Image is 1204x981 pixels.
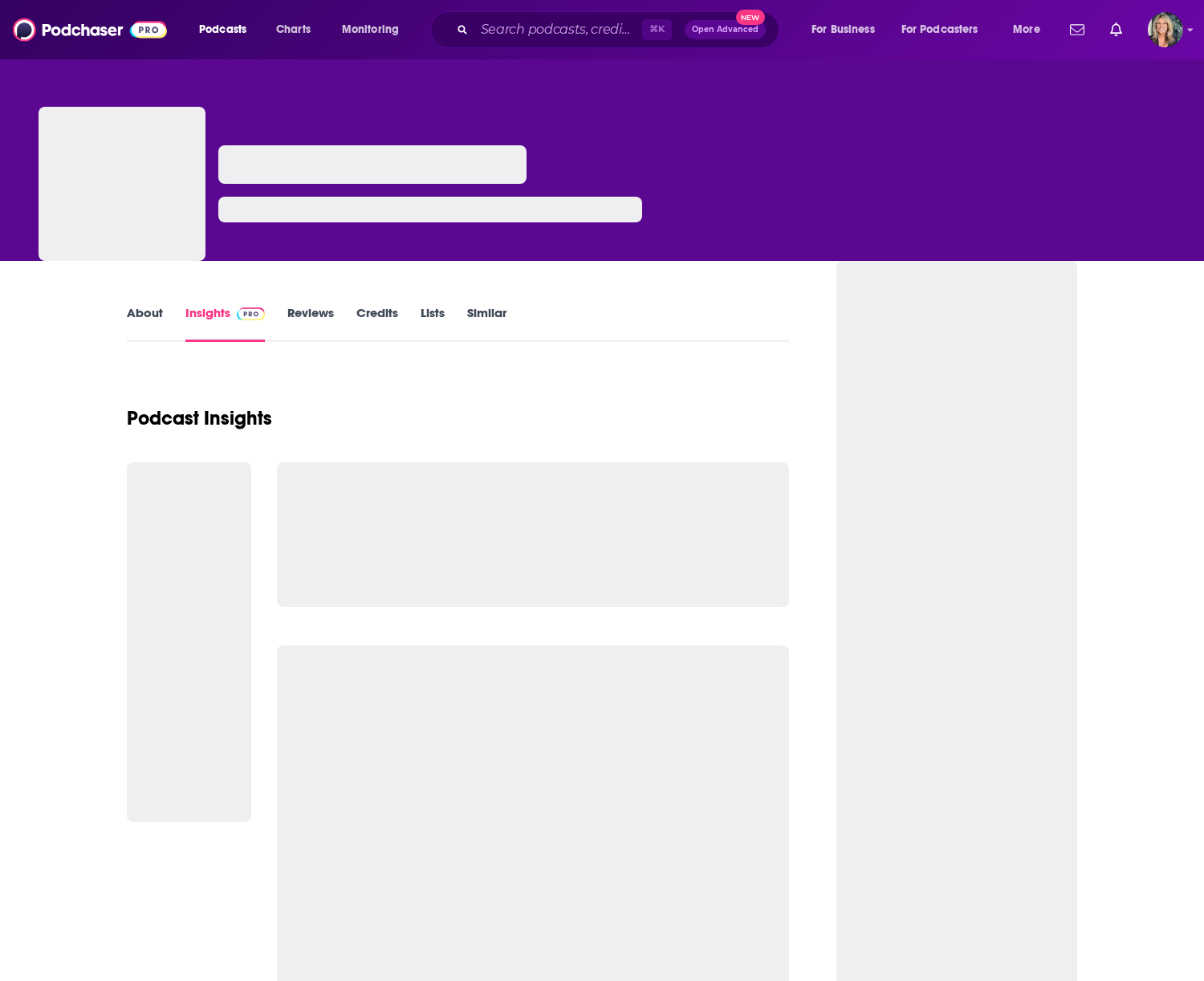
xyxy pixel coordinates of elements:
[13,14,167,45] img: Podchaser - Follow, Share and Rate Podcasts
[1148,12,1183,47] button: Show profile menu
[421,305,445,342] a: Lists
[356,305,398,342] a: Credits
[800,17,895,43] button: open menu
[287,305,334,342] a: Reviews
[474,17,642,43] input: Search podcasts, credits, & more...
[1104,16,1129,43] a: Show notifications dropdown
[276,18,311,41] span: Charts
[901,18,978,41] span: For Podcasters
[127,406,272,430] h1: Podcast Insights
[467,305,506,342] a: Similar
[266,17,320,43] a: Charts
[188,17,267,43] button: open menu
[237,307,265,320] img: Podchaser Pro
[1013,18,1040,41] span: More
[199,18,246,41] span: Podcasts
[736,10,765,25] span: New
[127,305,163,342] a: About
[342,18,399,41] span: Monitoring
[1064,16,1091,43] a: Show notifications dropdown
[891,17,1002,43] button: open menu
[185,305,265,342] a: InsightsPodchaser Pro
[1148,12,1183,47] img: User Profile
[642,19,672,40] span: ⌘ K
[331,17,420,43] button: open menu
[1002,17,1060,43] button: open menu
[1148,12,1183,47] span: Logged in as lisa.beech
[445,11,795,48] div: Search podcasts, credits, & more...
[685,20,766,39] button: Open AdvancedNew
[692,26,759,34] span: Open Advanced
[811,18,875,41] span: For Business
